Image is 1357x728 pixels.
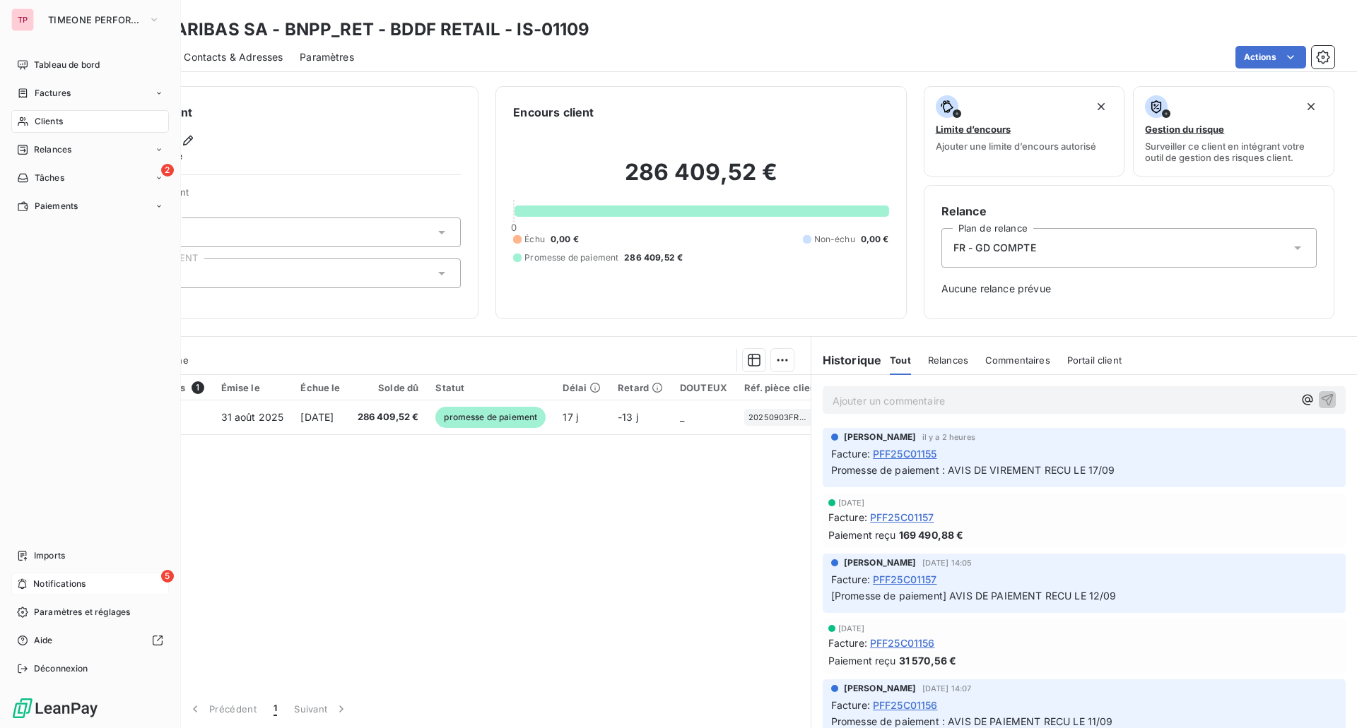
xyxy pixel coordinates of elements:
[831,715,1113,727] span: Promesse de paiement : AVIS DE PAIEMENT RECU LE 11/09
[680,411,684,423] span: _
[828,635,867,650] span: Facture :
[435,382,546,393] div: Statut
[563,382,601,393] div: Délai
[811,352,882,369] h6: Historique
[114,186,461,206] span: Propriétés Client
[844,556,917,569] span: [PERSON_NAME]
[35,200,78,213] span: Paiements
[34,143,71,156] span: Relances
[35,115,63,128] span: Clients
[953,241,1036,255] span: FR - GD COMPTE
[34,549,65,562] span: Imports
[624,251,683,264] span: 286 409,52 €
[513,158,888,201] h2: 286 409,52 €
[928,354,968,366] span: Relances
[941,203,1317,220] h6: Relance
[1235,46,1306,68] button: Actions
[922,559,973,567] span: [DATE] 14:05
[192,381,204,394] span: 1
[744,382,820,393] div: Réf. pièce client
[265,694,286,724] button: 1
[814,233,855,246] span: Non-échu
[890,354,911,366] span: Tout
[922,684,972,693] span: [DATE] 14:07
[844,682,917,695] span: [PERSON_NAME]
[35,172,64,184] span: Tâches
[831,464,1115,476] span: Promesse de paiement : AVIS DE VIREMENT RECU LE 17/09
[985,354,1050,366] span: Commentaires
[511,222,517,233] span: 0
[831,590,1117,602] span: [Promesse de paiement] AVIS DE PAIEMENT RECU LE 12/09
[11,697,99,720] img: Logo LeanPay
[221,382,284,393] div: Émise le
[873,698,938,712] span: PFF25C01156
[924,86,1125,177] button: Limite d’encoursAjouter une limite d’encours autorisé
[831,572,870,587] span: Facture :
[286,694,357,724] button: Suivant
[618,411,638,423] span: -13 j
[34,606,130,619] span: Paramètres et réglages
[161,164,174,177] span: 2
[563,411,578,423] span: 17 j
[184,50,283,64] span: Contacts & Adresses
[435,407,546,428] span: promesse de paiement
[1133,86,1334,177] button: Gestion du risqueSurveiller ce client en intégrant votre outil de gestion des risques client.
[873,572,937,587] span: PFF25C01157
[524,233,545,246] span: Échu
[48,14,143,25] span: TIMEONE PERFORMANCE
[221,411,284,423] span: 31 août 2025
[838,499,865,507] span: [DATE]
[33,578,86,590] span: Notifications
[936,141,1096,152] span: Ajouter une limite d’encours autorisé
[828,527,896,542] span: Paiement reçu
[1145,124,1224,135] span: Gestion du risque
[899,653,957,668] span: 31 570,56 €
[828,510,867,525] span: Facture :
[86,104,461,121] h6: Informations client
[1145,141,1322,163] span: Surveiller ce client en intégrant votre outil de gestion des risques client.
[870,510,934,525] span: PFF25C01157
[936,124,1011,135] span: Limite d’encours
[831,698,870,712] span: Facture :
[941,282,1317,296] span: Aucune relance prévue
[524,251,618,264] span: Promesse de paiement
[34,59,100,71] span: Tableau de bord
[300,382,340,393] div: Échue le
[274,702,277,716] span: 1
[1309,680,1343,714] iframe: Intercom live chat
[124,17,590,42] h3: BNP PARIBAS SA - BNPP_RET - BDDF RETAIL - IS-01109
[358,410,419,424] span: 286 409,52 €
[618,382,663,393] div: Retard
[300,50,354,64] span: Paramètres
[899,527,964,542] span: 169 490,88 €
[34,662,88,675] span: Déconnexion
[680,382,727,393] div: DOUTEUX
[831,446,870,461] span: Facture :
[11,629,169,652] a: Aide
[873,446,937,461] span: PFF25C01155
[551,233,579,246] span: 0,00 €
[34,634,53,647] span: Aide
[513,104,594,121] h6: Encours client
[922,433,975,441] span: il y a 2 heures
[180,694,265,724] button: Précédent
[300,411,334,423] span: [DATE]
[838,624,865,633] span: [DATE]
[861,233,889,246] span: 0,00 €
[844,431,917,443] span: [PERSON_NAME]
[828,653,896,668] span: Paiement reçu
[161,570,174,583] span: 5
[1067,354,1122,366] span: Portail client
[358,382,419,393] div: Solde dû
[11,8,34,31] div: TP
[35,87,71,100] span: Factures
[870,635,935,650] span: PFF25C01156
[748,413,811,422] span: 20250903FR66225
